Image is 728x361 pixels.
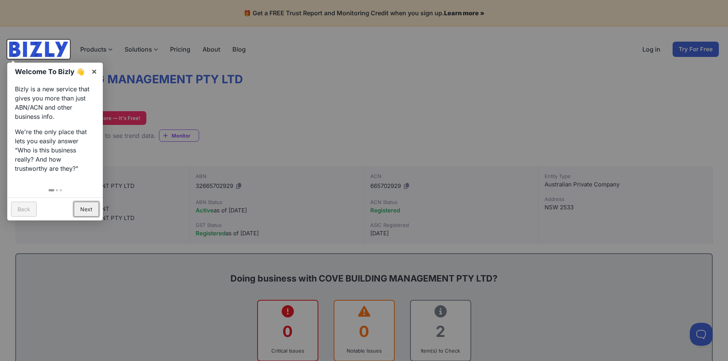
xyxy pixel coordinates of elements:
a: × [86,63,103,80]
h1: Welcome To Bizly 👋 [15,66,87,77]
a: Next [74,202,99,217]
a: Back [11,202,37,217]
p: Bizly is a new service that gives you more than just ABN/ACN and other business info. [15,84,95,121]
p: We're the only place that lets you easily answer "Who is this business really? And how trustworth... [15,127,95,173]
